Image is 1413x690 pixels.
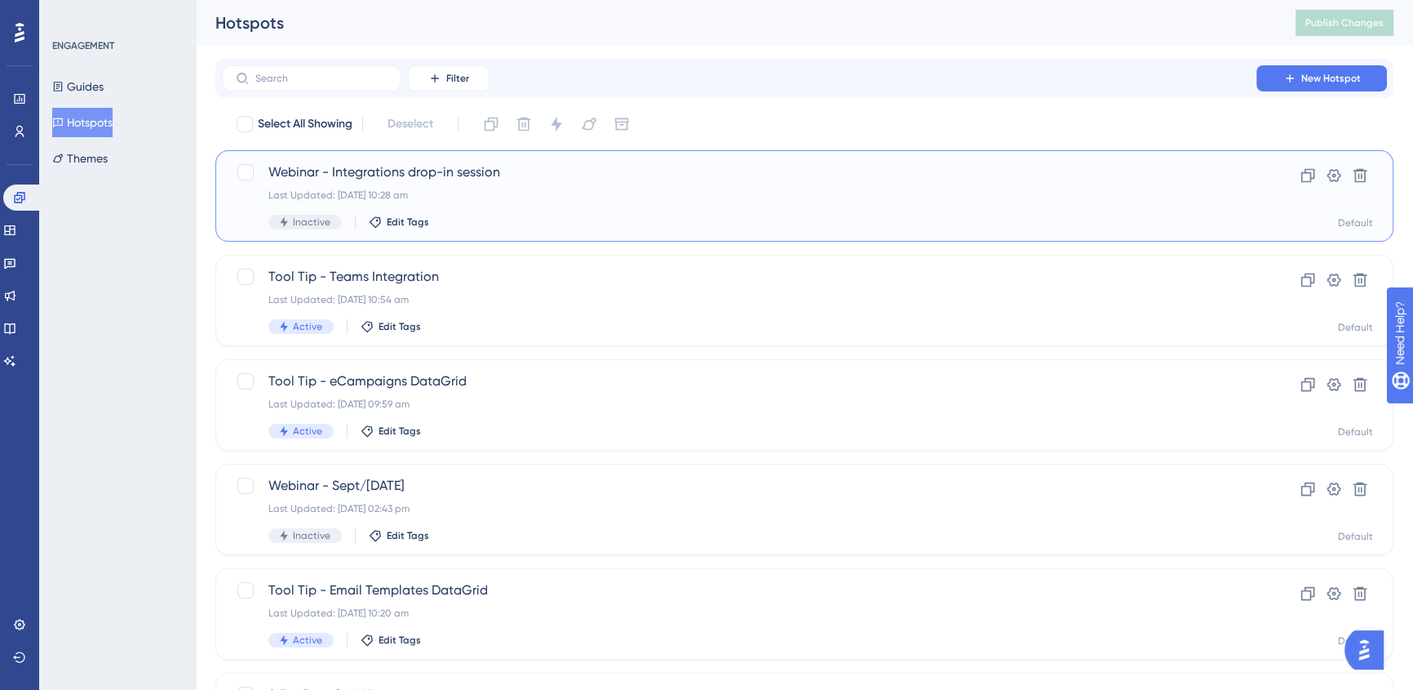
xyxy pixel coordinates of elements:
span: New Hotspot [1301,72,1361,85]
span: Edit Tags [387,529,429,542]
div: Default [1338,425,1373,438]
span: Publish Changes [1305,16,1384,29]
span: Active [293,425,322,438]
div: Last Updated: [DATE] 02:43 pm [268,502,1210,515]
button: Guides [52,72,104,101]
span: Deselect [388,114,433,134]
span: Tool Tip - eCampaigns DataGrid [268,372,1210,391]
div: Last Updated: [DATE] 10:20 am [268,607,1210,620]
button: Edit Tags [369,529,429,542]
button: Hotspots [52,108,113,137]
span: Edit Tags [379,320,421,333]
input: Search [255,73,388,84]
div: Last Updated: [DATE] 10:54 am [268,293,1210,306]
span: Inactive [293,529,330,542]
span: Filter [446,72,469,85]
div: Default [1338,321,1373,334]
div: Default [1338,634,1373,648]
span: Active [293,320,322,333]
iframe: UserGuiding AI Assistant Launcher [1344,625,1393,674]
span: Webinar - Integrations drop-in session [268,162,1210,182]
span: Inactive [293,216,330,229]
span: Tool Tip - Teams Integration [268,267,1210,287]
div: Last Updated: [DATE] 09:59 am [268,398,1210,411]
span: Select All Showing [258,114,352,134]
button: Edit Tags [361,634,421,647]
span: Edit Tags [387,216,429,229]
button: Edit Tags [361,320,421,333]
button: Edit Tags [361,425,421,438]
div: Last Updated: [DATE] 10:28 am [268,189,1210,202]
button: Edit Tags [369,216,429,229]
div: Default [1338,216,1373,229]
button: Filter [408,65,489,91]
button: Publish Changes [1296,10,1393,36]
button: Themes [52,144,108,173]
span: Tool Tip - Email Templates DataGrid [268,581,1210,600]
div: ENGAGEMENT [52,39,114,52]
span: Need Help? [38,4,102,24]
button: Deselect [373,109,448,139]
span: Active [293,634,322,647]
span: Edit Tags [379,425,421,438]
div: Hotspots [215,11,1255,34]
span: Edit Tags [379,634,421,647]
span: Webinar - Sept/[DATE] [268,476,1210,496]
button: New Hotspot [1256,65,1387,91]
div: Default [1338,530,1373,543]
